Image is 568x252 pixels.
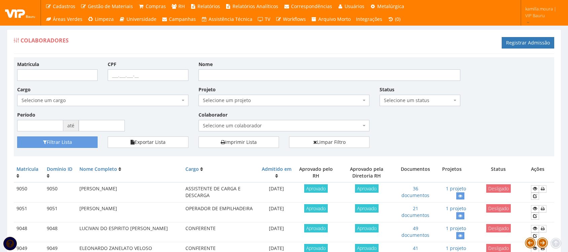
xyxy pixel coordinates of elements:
a: 36 documentos [401,185,429,198]
a: Limpeza [85,13,117,26]
span: Aprovado [304,224,328,232]
span: Assistência Técnica [209,16,252,22]
td: 9050 [14,182,44,202]
td: [DATE] [258,202,294,222]
span: Desligado [486,224,511,232]
a: Matrícula [16,166,38,172]
td: 9050 [44,182,77,202]
span: Aprovado [304,204,328,213]
span: Cadastros [53,3,75,9]
th: Status [469,163,528,182]
span: TV [265,16,270,22]
span: Selecione um colaborador [199,120,370,131]
span: Selecione um colaborador [203,122,361,129]
span: Universidade [127,16,156,22]
th: Documentos [396,163,435,182]
td: OPERADOR DE EMPILHADEIRA [183,202,258,222]
a: (0) [385,13,403,26]
span: Selecione um cargo [17,95,188,106]
span: Colaboradores [21,37,69,44]
a: Domínio ID [47,166,72,172]
td: LUCIVAN DO ESPIRITO [PERSON_NAME] [77,222,183,242]
label: CPF [108,61,116,68]
span: Relatórios Analíticos [233,3,278,9]
a: Áreas Verdes [43,13,85,26]
span: Metalúrgica [377,3,404,9]
span: Workflows [283,16,306,22]
td: ASSISTENTE DE CARGA E DESCARGA [183,182,258,202]
a: 1 projeto [446,245,466,251]
th: Aprovado pelo RH [294,163,337,182]
a: TV [255,13,273,26]
span: Selecione um status [384,97,452,104]
span: Correspondências [291,3,332,9]
td: 9048 [44,222,77,242]
input: ___.___.___-__ [108,69,188,81]
th: Aprovado pela Diretoria RH [337,163,396,182]
td: 9048 [14,222,44,242]
a: Workflows [273,13,309,26]
td: 9051 [44,202,77,222]
label: Projeto [199,86,216,93]
a: Limpar Filtro [289,136,369,148]
a: 1 projeto [446,205,466,212]
span: Áreas Verdes [53,16,82,22]
button: Filtrar Lista [17,136,98,148]
label: Matrícula [17,61,39,68]
span: Desligado [486,204,511,213]
a: 1 projeto [446,225,466,231]
a: 1 projeto [446,185,466,192]
span: Aprovado [355,224,379,232]
span: Aprovado [355,184,379,193]
span: Selecione um status [380,95,460,106]
span: Campanhas [169,16,196,22]
a: Campanhas [159,13,199,26]
span: kamilla.moura | VIP Bauru [525,5,559,19]
label: Cargo [17,86,31,93]
img: logo [5,8,35,18]
td: 9051 [14,202,44,222]
label: Nome [199,61,213,68]
label: Período [17,112,35,118]
span: Gestão de Materiais [88,3,133,9]
span: Arquivo Morto [318,16,351,22]
span: Aprovado [304,184,328,193]
button: Exportar Lista [108,136,188,148]
a: Registrar Admissão [502,37,554,49]
span: Usuários [345,3,364,9]
td: CONFERENTE [183,222,258,242]
span: Desligado [486,184,511,193]
th: Ações [528,163,554,182]
span: (0) [395,16,400,22]
td: [DATE] [258,182,294,202]
span: Relatórios [198,3,220,9]
a: Universidade [116,13,159,26]
a: Nome Completo [79,166,117,172]
a: Admitido em [262,166,291,172]
a: 49 documentos [401,225,429,238]
a: Arquivo Morto [309,13,354,26]
span: Selecione um cargo [22,97,180,104]
td: [PERSON_NAME] [77,182,183,202]
a: Imprimir Lista [199,136,279,148]
td: [PERSON_NAME] [77,202,183,222]
label: Colaborador [199,112,227,118]
span: RH [178,3,185,9]
th: Projetos [435,163,468,182]
a: Assistência Técnica [199,13,255,26]
span: Aprovado [355,204,379,213]
span: até [63,120,79,131]
td: [DATE] [258,222,294,242]
span: Limpeza [95,16,114,22]
label: Status [380,86,394,93]
a: Integrações [353,13,385,26]
span: Selecione um projeto [199,95,370,106]
a: Cargo [185,166,199,172]
span: Selecione um projeto [203,97,361,104]
span: Compras [146,3,166,9]
a: 21 documentos [401,205,429,218]
span: Integrações [356,16,382,22]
